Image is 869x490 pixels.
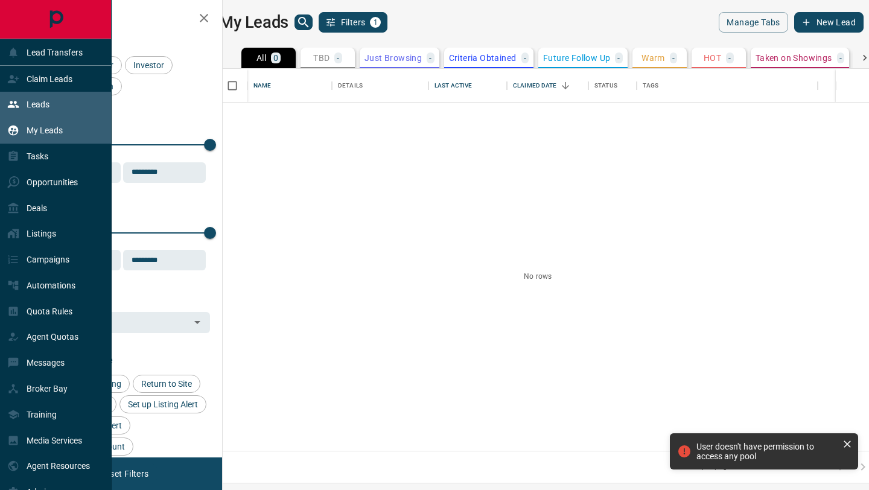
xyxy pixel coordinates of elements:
[637,69,818,103] div: Tags
[332,69,428,103] div: Details
[428,69,507,103] div: Last Active
[513,69,557,103] div: Claimed Date
[794,12,864,33] button: New Lead
[313,54,329,62] p: TBD
[719,12,788,33] button: Manage Tabs
[125,56,173,74] div: Investor
[253,69,272,103] div: Name
[39,12,210,27] h2: Filters
[704,54,721,62] p: HOT
[756,54,832,62] p: Taken on Showings
[119,395,206,413] div: Set up Listing Alert
[839,54,842,62] p: -
[543,54,610,62] p: Future Follow Up
[92,463,156,484] button: Reset Filters
[434,69,472,103] div: Last Active
[338,69,363,103] div: Details
[643,69,659,103] div: Tags
[696,442,838,461] div: User doesn't have permission to access any pool
[672,54,675,62] p: -
[594,69,617,103] div: Status
[588,69,637,103] div: Status
[219,13,288,32] h1: My Leads
[137,379,196,389] span: Return to Site
[124,399,202,409] span: Set up Listing Alert
[728,54,731,62] p: -
[337,54,339,62] p: -
[247,69,332,103] div: Name
[524,54,526,62] p: -
[133,375,200,393] div: Return to Site
[557,77,574,94] button: Sort
[256,54,266,62] p: All
[371,18,380,27] span: 1
[273,54,278,62] p: 0
[189,314,206,331] button: Open
[617,54,620,62] p: -
[641,54,665,62] p: Warm
[429,54,431,62] p: -
[364,54,422,62] p: Just Browsing
[449,54,517,62] p: Criteria Obtained
[129,60,168,70] span: Investor
[294,14,313,30] button: search button
[319,12,388,33] button: Filters1
[507,69,588,103] div: Claimed Date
